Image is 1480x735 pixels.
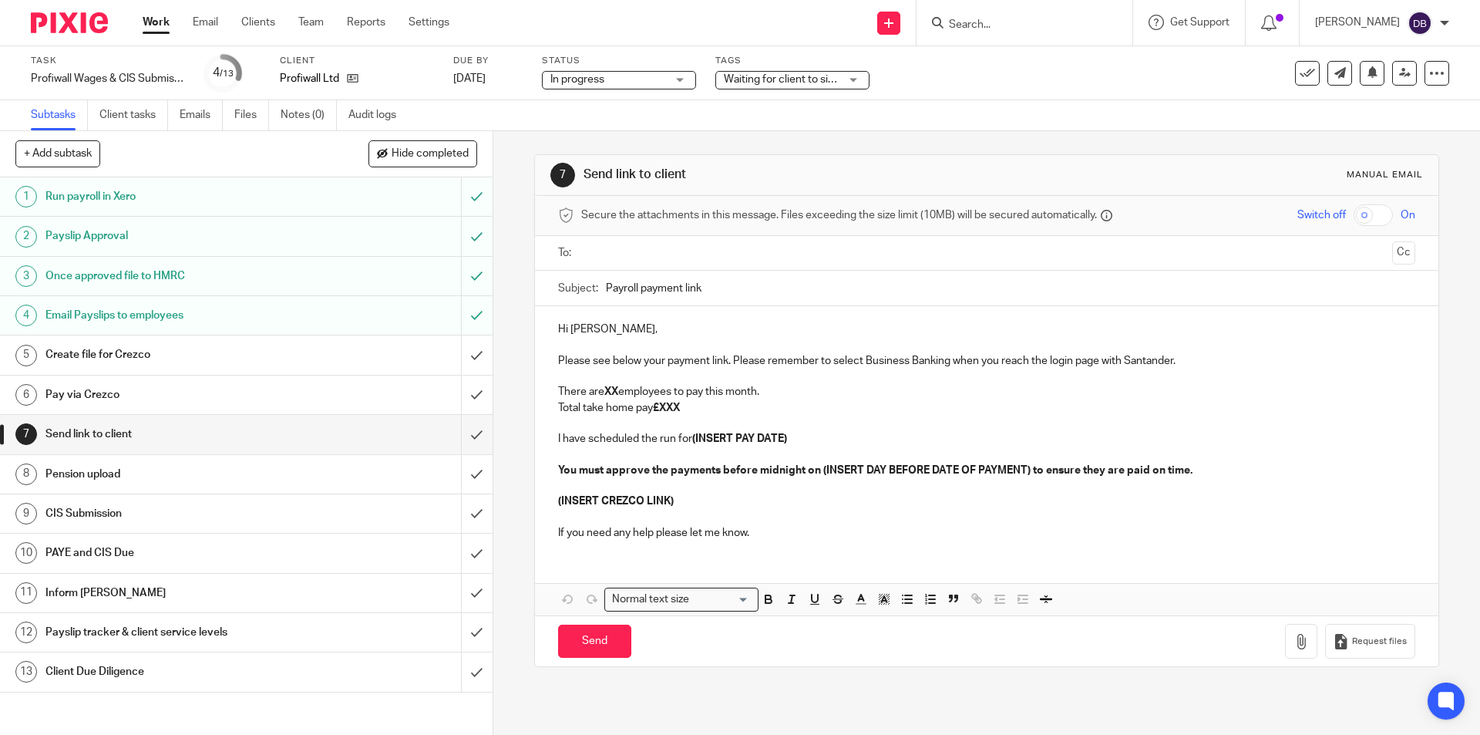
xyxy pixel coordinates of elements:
[31,12,108,33] img: Pixie
[45,582,312,605] h1: Inform [PERSON_NAME]
[581,207,1097,223] span: Secure the attachments in this message. Files exceeding the size limit (10MB) will be secured aut...
[604,386,618,397] strong: XX
[31,55,185,67] label: Task
[1297,207,1346,223] span: Switch off
[15,305,37,326] div: 4
[542,55,696,67] label: Status
[193,15,218,30] a: Email
[15,622,37,643] div: 12
[392,148,469,160] span: Hide completed
[558,384,1414,400] p: There are employees to pay this month.
[348,100,408,130] a: Audit logs
[1401,207,1415,223] span: On
[15,464,37,485] div: 8
[604,588,758,612] div: Search for option
[45,660,312,683] h1: Client Due Diligence
[368,140,477,167] button: Hide completed
[15,542,37,564] div: 10
[280,71,339,86] p: Profiwall Ltd
[15,186,37,207] div: 1
[715,55,869,67] label: Tags
[234,100,269,130] a: Files
[1170,17,1229,28] span: Get Support
[31,71,185,86] div: Profiwall Wages &amp; CIS Submission
[692,433,787,444] strong: (INSERT PAY DATE)
[15,140,100,167] button: + Add subtask
[558,496,674,507] strong: (INSERT CREZCO LINK)
[558,431,1414,447] p: I have scheduled the run for
[15,503,37,524] div: 9
[558,625,631,658] input: Send
[15,661,37,683] div: 13
[584,167,1020,183] h1: Send link to client
[1315,15,1400,30] p: [PERSON_NAME]
[45,304,312,327] h1: Email Payslips to employees
[45,343,312,366] h1: Create file for Crezco
[558,245,575,261] label: To:
[608,592,692,608] span: Normal text size
[180,100,223,130] a: Emails
[453,55,523,67] label: Due by
[1325,624,1414,659] button: Request files
[15,384,37,406] div: 6
[694,592,749,608] input: Search for option
[241,15,275,30] a: Clients
[281,100,337,130] a: Notes (0)
[45,224,312,248] h1: Payslip Approval
[213,64,234,82] div: 4
[1347,169,1423,181] div: Manual email
[45,185,312,208] h1: Run payroll in Xero
[1392,241,1415,265] button: Cc
[724,74,883,85] span: Waiting for client to sign/approve
[1352,636,1407,648] span: Request files
[31,100,88,130] a: Subtasks
[45,265,312,288] h1: Once approved file to HMRC
[45,463,312,486] h1: Pension upload
[280,55,434,67] label: Client
[453,73,486,84] span: [DATE]
[45,502,312,525] h1: CIS Submission
[947,19,1086,32] input: Search
[653,403,680,413] strong: £XXX
[1408,11,1432,35] img: svg%3E
[31,71,185,86] div: Profiwall Wages & CIS Submission
[45,541,312,565] h1: PAYE and CIS Due
[558,525,1414,541] p: If you need any help please let me know.
[15,265,37,287] div: 3
[220,69,234,78] small: /13
[143,15,170,30] a: Work
[409,15,449,30] a: Settings
[99,100,168,130] a: Client tasks
[558,353,1414,369] p: Please see below your payment link. Please remember to select Business Banking when you reach the...
[558,400,1414,416] p: Total take home pay
[15,582,37,604] div: 11
[558,465,1192,476] strong: You must approve the payments before midnight on (INSERT DAY BEFORE DATE OF PAYMENT) to ensure th...
[15,423,37,445] div: 7
[45,621,312,644] h1: Payslip tracker & client service levels
[298,15,324,30] a: Team
[347,15,385,30] a: Reports
[15,226,37,248] div: 2
[550,163,575,187] div: 7
[45,383,312,406] h1: Pay via Crezco
[15,345,37,366] div: 5
[558,322,1414,337] p: Hi [PERSON_NAME],
[558,281,598,296] label: Subject:
[550,74,604,85] span: In progress
[45,423,312,446] h1: Send link to client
